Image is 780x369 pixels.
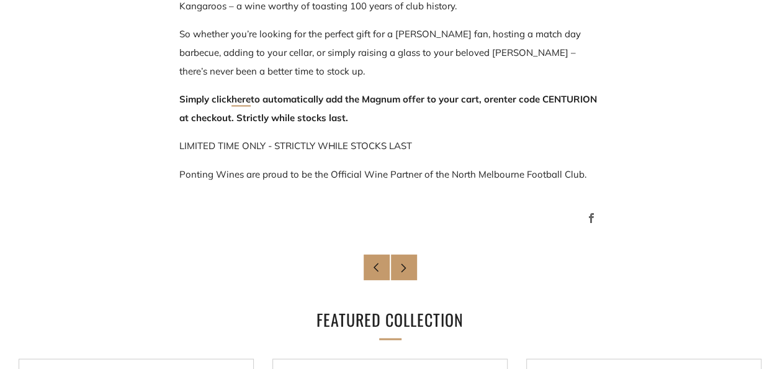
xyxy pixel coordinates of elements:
span: . Strictly while stocks last. [231,112,348,124]
h2: Featured collection [186,306,595,332]
span: Ponting Wines are proud to be the Official Wine Partner of the North Melbourne Football Club. [179,168,586,180]
span: So whether you’re looking for the perfect gift for a [PERSON_NAME] fan, hosting a match day barbe... [179,28,581,77]
a: here [231,93,251,106]
p: LIMITED TIME ONLY - STRICTLY WHILE STOCKS LAST [179,137,601,155]
span: Simply click to automatically add the Magnum offer to your cart, or [179,93,493,105]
